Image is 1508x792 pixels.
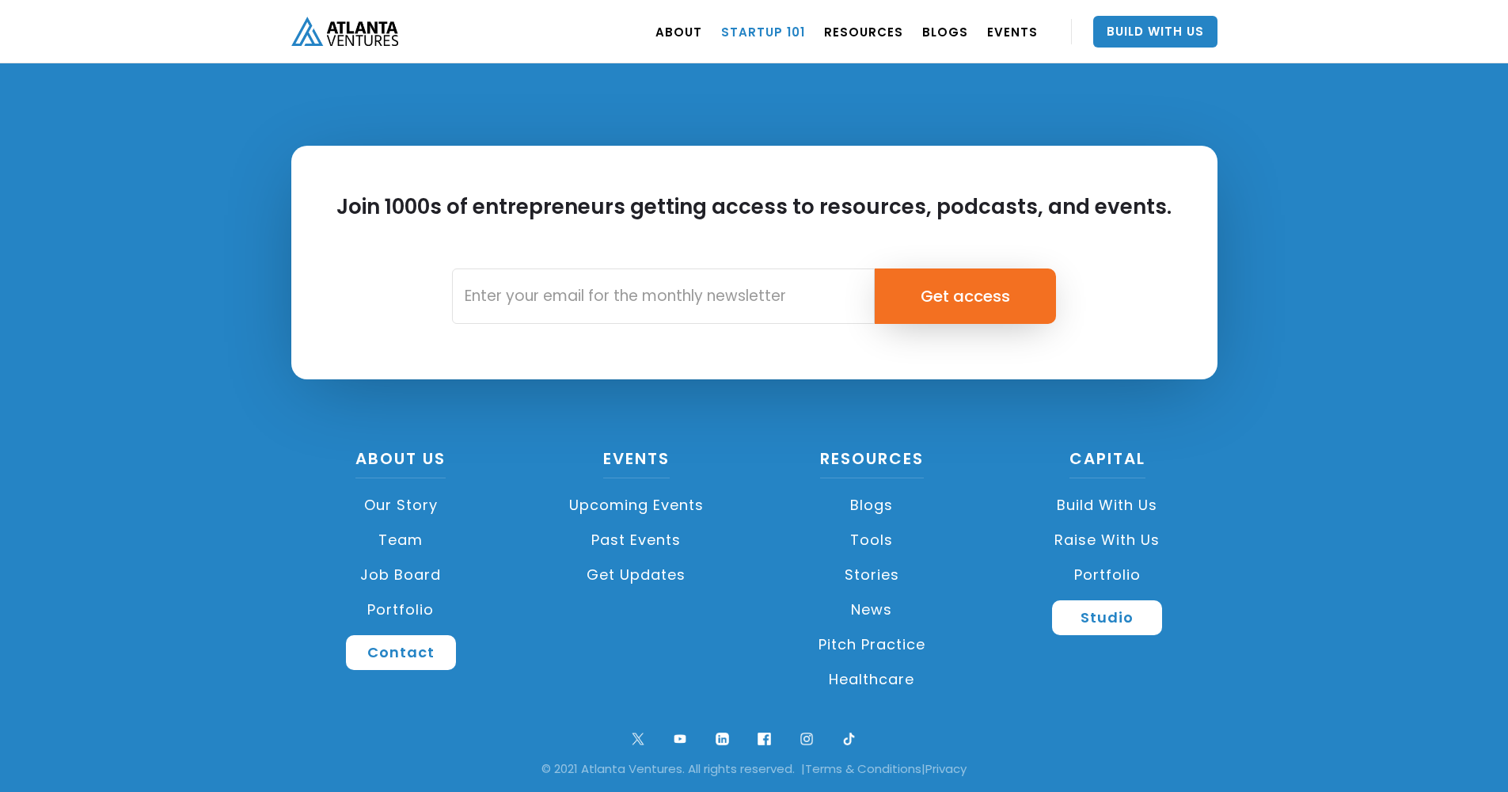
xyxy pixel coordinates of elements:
a: Resources [820,447,924,478]
a: Contact [346,635,456,670]
a: Team [291,523,511,558]
a: Get Updates [526,558,746,592]
a: Healthcare [762,662,982,697]
a: Pitch Practice [762,627,982,662]
a: News [762,592,982,627]
a: Studio [1052,600,1162,635]
input: Get access [875,268,1056,324]
a: Startup 101 [721,10,805,54]
img: ig symbol [796,729,818,750]
a: EVENTS [987,10,1038,54]
a: Stories [762,558,982,592]
div: © 2021 Atlanta Ventures. All rights reserved. | | [24,761,1484,777]
a: Job Board [291,558,511,592]
a: Portfolio [997,558,1217,592]
a: RESOURCES [824,10,903,54]
a: Raise with Us [997,523,1217,558]
a: Our Story [291,488,511,523]
form: Email Form [452,268,1056,324]
a: Build with us [997,488,1217,523]
a: Blogs [762,488,982,523]
img: youtube symbol [670,729,691,750]
a: Tools [762,523,982,558]
a: About US [355,447,446,478]
a: ABOUT [655,10,702,54]
a: Events [603,447,670,478]
a: Portfolio [291,592,511,627]
input: Enter your email for the monthly newsletter [452,268,875,324]
img: facebook logo [754,729,775,750]
a: Build With Us [1093,16,1217,48]
img: tik tok logo [838,729,860,750]
img: linkedin logo [712,729,733,750]
a: BLOGS [922,10,968,54]
a: Past Events [526,523,746,558]
a: CAPITAL [1069,447,1145,478]
h2: Join 1000s of entrepreneurs getting access to resources, podcasts, and events. [336,193,1172,249]
a: Upcoming Events [526,488,746,523]
a: Privacy [925,760,967,777]
a: Terms & Conditions [805,760,921,777]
